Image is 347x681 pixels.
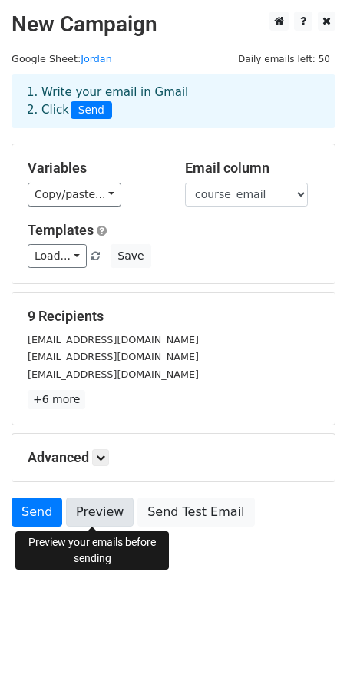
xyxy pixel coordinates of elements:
small: [EMAIL_ADDRESS][DOMAIN_NAME] [28,351,199,362]
div: Preview your emails before sending [15,531,169,570]
h5: Variables [28,160,162,177]
h5: Advanced [28,449,319,466]
small: [EMAIL_ADDRESS][DOMAIN_NAME] [28,334,199,345]
h2: New Campaign [12,12,335,38]
a: Jordan [81,53,112,64]
a: Preview [66,498,134,527]
small: [EMAIL_ADDRESS][DOMAIN_NAME] [28,369,199,380]
h5: Email column [185,160,319,177]
a: +6 more [28,390,85,409]
a: Send [12,498,62,527]
a: Copy/paste... [28,183,121,207]
span: Send [71,101,112,120]
h5: 9 Recipients [28,308,319,325]
a: Templates [28,222,94,238]
div: 1. Write your email in Gmail 2. Click [15,84,332,119]
a: Load... [28,244,87,268]
a: Send Test Email [137,498,254,527]
button: Save [111,244,150,268]
a: Daily emails left: 50 [233,53,335,64]
span: Daily emails left: 50 [233,51,335,68]
small: Google Sheet: [12,53,112,64]
iframe: Chat Widget [270,607,347,681]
